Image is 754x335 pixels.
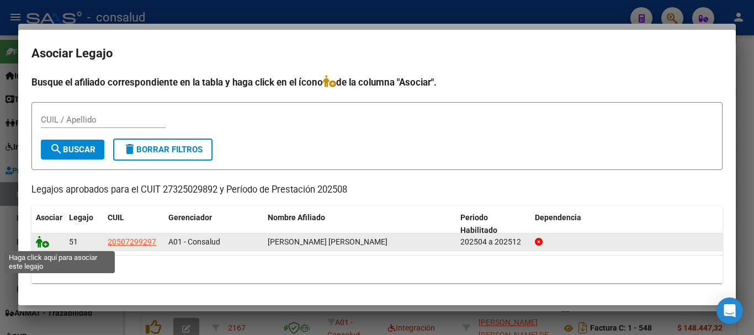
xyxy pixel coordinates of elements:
datatable-header-cell: Legajo [65,206,103,242]
span: 20507299297 [108,237,156,246]
span: A01 - Consalud [168,237,220,246]
button: Buscar [41,140,104,159]
datatable-header-cell: Dependencia [530,206,723,242]
span: Dependencia [535,213,581,222]
span: CUIL [108,213,124,222]
span: Gerenciador [168,213,212,222]
div: 1 registros [31,256,723,283]
h4: Busque el afiliado correspondiente en la tabla y haga click en el ícono de la columna "Asociar". [31,75,723,89]
mat-icon: delete [123,142,136,156]
div: Open Intercom Messenger [716,297,743,324]
span: Periodo Habilitado [460,213,497,235]
h2: Asociar Legajo [31,43,723,64]
span: 51 [69,237,78,246]
datatable-header-cell: Asociar [31,206,65,242]
span: AVILA MAXIMO DANIEL [268,237,387,246]
div: 202504 a 202512 [460,236,526,248]
span: Nombre Afiliado [268,213,325,222]
span: Asociar [36,213,62,222]
button: Borrar Filtros [113,139,213,161]
datatable-header-cell: Periodo Habilitado [456,206,530,242]
p: Legajos aprobados para el CUIT 27325029892 y Período de Prestación 202508 [31,183,723,197]
span: Buscar [50,145,95,155]
span: Borrar Filtros [123,145,203,155]
datatable-header-cell: Gerenciador [164,206,263,242]
mat-icon: search [50,142,63,156]
datatable-header-cell: CUIL [103,206,164,242]
datatable-header-cell: Nombre Afiliado [263,206,456,242]
span: Legajo [69,213,93,222]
